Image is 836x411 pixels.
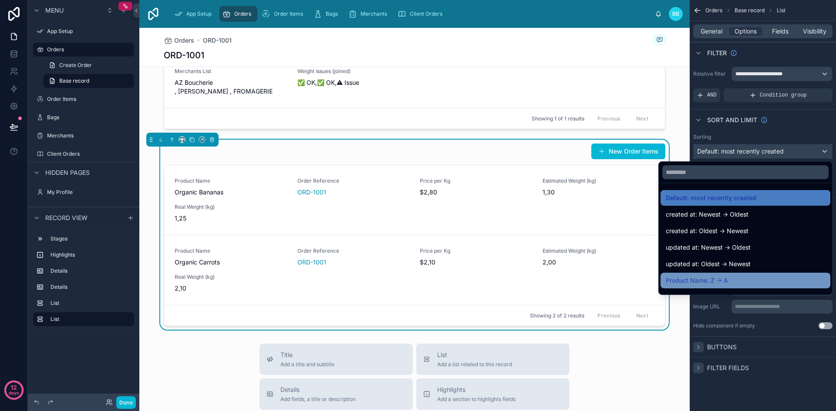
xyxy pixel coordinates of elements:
[203,36,232,45] a: ORD-1001
[416,344,570,375] button: ListAdd a list related to this record
[543,258,655,267] span: 2,00
[416,378,570,410] button: HighlightsAdd a section to highlights fields
[164,165,665,235] a: Product NameOrganic BananasOrder ReferenceORD-1001Price per Kg$2,80Estimated Weight (kg)1,30Real ...
[420,177,532,184] span: Price per Kg
[186,10,212,17] span: App Setup
[410,10,442,17] span: Client Orders
[167,4,655,23] div: scrollable content
[146,7,160,21] img: App logo
[175,188,287,197] span: Organic Bananas
[543,177,655,184] span: Estimated Weight (kg)
[175,247,287,254] span: Product Name
[311,6,344,22] a: Bags
[395,6,448,22] a: Client Orders
[280,396,356,403] span: Add fields, a title or description
[297,258,326,267] a: ORD-1001
[164,49,204,61] h1: ORD-1001
[297,177,410,184] span: Order Reference
[420,188,532,197] span: $2,80
[437,385,516,394] span: Highlights
[174,36,194,45] span: Orders
[666,242,751,253] span: updated at: Newest -> Oldest
[326,10,338,17] span: Bags
[543,188,655,197] span: 1,30
[666,193,756,203] span: Default: most recently created
[172,6,218,22] a: App Setup
[420,258,532,267] span: $2,10
[532,115,584,122] span: Showing 1 of 1 results
[274,10,303,17] span: Order Items
[164,36,194,45] a: Orders
[164,235,665,305] a: Product NameOrganic CarrotsOrder ReferenceORD-1001Price per Kg$2,10Estimated Weight (kg)2,00Real ...
[297,247,410,254] span: Order Reference
[666,259,751,269] span: updated at: Oldest -> Newest
[219,6,257,22] a: Orders
[420,247,532,254] span: Price per Kg
[437,361,512,368] span: Add a list related to this record
[260,378,413,410] button: DetailsAdd fields, a title or description
[175,274,287,281] span: Real Weight (kg)
[280,385,356,394] span: Details
[672,10,679,17] span: BB
[437,351,512,359] span: List
[591,144,665,159] button: New Order Items
[666,292,728,302] span: Product Name: A -> Z
[666,275,728,286] span: Product Name: Z -> A
[346,6,393,22] a: Merchants
[666,209,748,220] span: created at: Newest -> Oldest
[260,344,413,375] button: TitleAdd a title and subtitle
[175,204,287,211] span: Real Weight (kg)
[175,214,287,223] span: 1,25
[175,258,287,267] span: Organic Carrots
[543,247,655,254] span: Estimated Weight (kg)
[361,10,387,17] span: Merchants
[280,351,334,359] span: Title
[666,226,748,236] span: created at: Oldest -> Newest
[234,10,251,17] span: Orders
[437,396,516,403] span: Add a section to highlights fields
[280,361,334,368] span: Add a title and subtitle
[530,312,584,319] span: Showing 2 of 2 results
[175,177,287,184] span: Product Name
[297,188,326,197] a: ORD-1001
[175,284,287,293] span: 2,10
[259,6,309,22] a: Order Items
